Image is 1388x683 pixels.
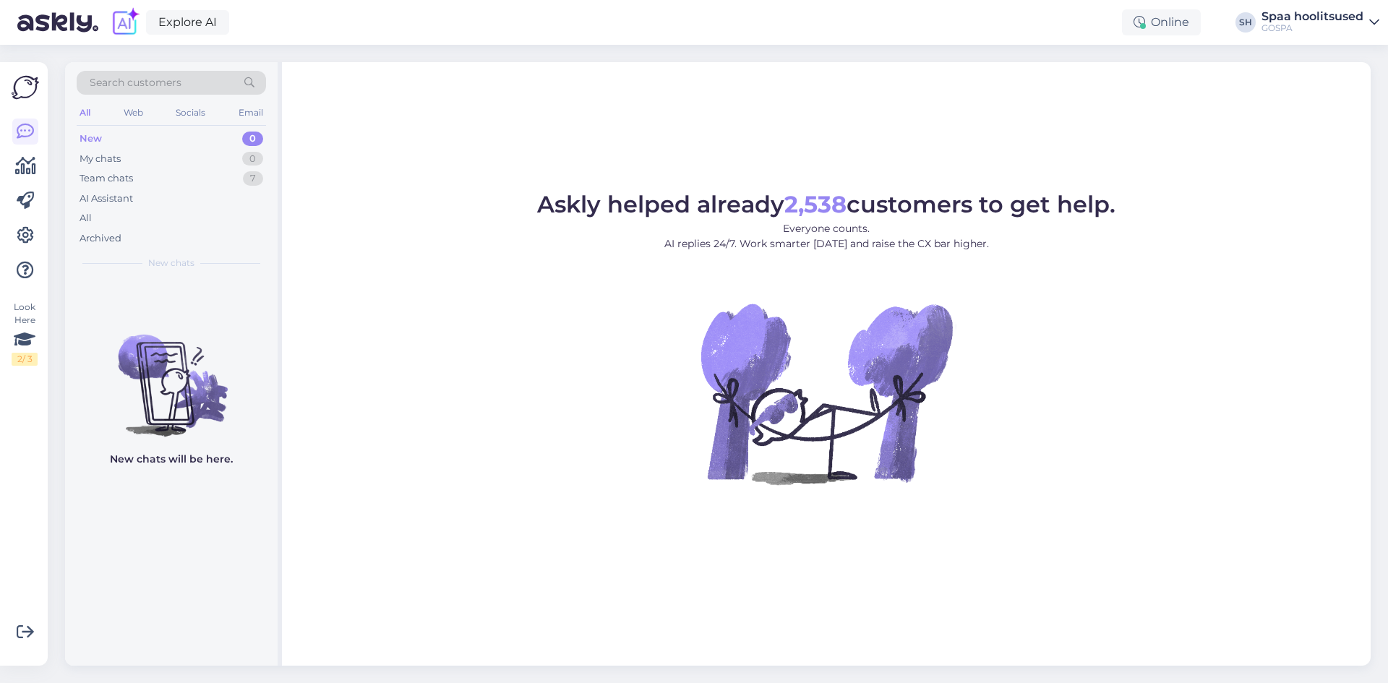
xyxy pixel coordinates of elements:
div: All [80,211,92,225]
div: New [80,132,102,146]
span: Search customers [90,75,181,90]
div: My chats [80,152,121,166]
div: Email [236,103,266,122]
img: No Chat active [696,263,956,523]
div: Team chats [80,171,133,186]
a: Spaa hoolitsusedGOSPA [1261,11,1379,34]
span: Askly helped already customers to get help. [537,190,1115,218]
div: Archived [80,231,121,246]
span: New chats [148,257,194,270]
div: 2 / 3 [12,353,38,366]
div: AI Assistant [80,192,133,206]
div: Look Here [12,301,38,366]
div: Web [121,103,146,122]
p: New chats will be here. [110,452,233,467]
a: Explore AI [146,10,229,35]
b: 2,538 [784,190,847,218]
div: All [77,103,93,122]
div: 0 [242,152,263,166]
div: 7 [243,171,263,186]
div: Spaa hoolitsused [1261,11,1363,22]
div: Socials [173,103,208,122]
div: 0 [242,132,263,146]
div: Online [1122,9,1201,35]
div: GOSPA [1261,22,1363,34]
img: explore-ai [110,7,140,38]
div: SH [1235,12,1256,33]
img: No chats [65,309,278,439]
p: Everyone counts. AI replies 24/7. Work smarter [DATE] and raise the CX bar higher. [537,221,1115,252]
img: Askly Logo [12,74,39,101]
